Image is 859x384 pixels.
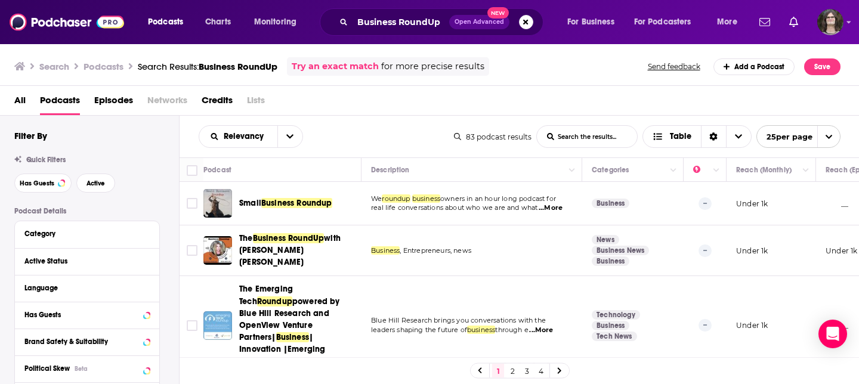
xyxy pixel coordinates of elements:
a: Business [592,321,629,330]
button: Language [24,280,150,295]
span: Monitoring [254,14,296,30]
span: Small [239,198,261,208]
span: for more precise results [381,60,484,73]
span: business [467,326,495,334]
div: Search Results: [138,61,277,72]
span: owners in an hour long podcast for [440,194,556,203]
div: Categories [592,163,629,177]
span: Roundup [257,296,292,306]
button: Show profile menu [817,9,843,35]
h3: Podcasts [84,61,123,72]
a: Technology [592,310,640,320]
button: open menu [709,13,752,32]
div: Brand Safety & Suitability [24,337,140,346]
div: Sort Direction [701,126,726,147]
a: Episodes [94,91,133,115]
button: open menu [199,132,277,141]
span: The [239,233,253,243]
div: Active Status [24,257,142,265]
span: , Entrepreneurs, news [400,246,471,255]
button: open menu [246,13,312,32]
p: -- [699,244,712,256]
p: Podcast Details [14,207,160,215]
a: 1 [492,364,504,378]
span: ...More [539,203,563,213]
span: Active [86,180,105,187]
span: We [371,194,382,203]
span: Quick Filters [26,156,66,164]
span: 25 per page [757,128,812,146]
a: Charts [197,13,238,32]
p: -- [699,197,712,209]
span: More [717,14,737,30]
a: All [14,91,26,115]
span: Toggle select row [187,198,197,209]
button: Has Guests [24,307,150,322]
button: open menu [559,13,629,32]
span: Charts [205,14,231,30]
img: The Business RoundUp with Melissa Bill [203,236,232,265]
a: The Emerging TechRounduppowered by Blue Hill Research and OpenView Venture Partners|Business| Inn... [239,283,357,367]
span: Business Roundup [261,198,332,208]
p: Under 1k [826,246,857,256]
div: Search podcasts, credits, & more... [331,8,555,36]
span: Business [371,246,400,255]
span: Political Skew [24,364,70,373]
div: Power Score [693,163,710,177]
button: Brand Safety & Suitability [24,334,150,349]
a: News [592,235,619,244]
a: Small Business Roundup [203,189,232,218]
button: open menu [140,13,199,32]
span: Business RoundUp [253,233,325,243]
button: Column Actions [709,163,724,178]
button: Save [804,58,841,75]
h2: Choose List sort [199,125,303,148]
span: through e [495,326,529,334]
button: Send feedback [644,61,704,72]
button: Column Actions [666,163,681,178]
div: Reach (Monthly) [736,163,792,177]
span: For Podcasters [634,14,691,30]
a: Business [592,256,629,266]
button: Column Actions [565,163,579,178]
img: User Profile [817,9,843,35]
span: with [PERSON_NAME] [PERSON_NAME] [239,233,341,267]
h2: Filter By [14,130,47,141]
a: Try an exact match [292,60,379,73]
div: 83 podcast results [454,132,532,141]
span: Business RoundUp [199,61,277,72]
a: TheBusiness RoundUpwith [PERSON_NAME] [PERSON_NAME] [239,233,357,268]
a: 3 [521,364,533,378]
h3: Search [39,61,69,72]
p: Under 1k [736,320,768,330]
button: open menu [626,13,709,32]
button: Column Actions [799,163,813,178]
button: Political SkewBeta [24,361,150,376]
a: Show notifications dropdown [755,12,775,32]
span: real life conversations about who we are and what [371,203,537,212]
p: Under 1k [736,199,768,209]
a: Podcasts [40,91,80,115]
div: Has Guests [24,311,140,319]
button: Choose View [642,125,752,148]
a: 2 [506,364,518,378]
img: Podchaser - Follow, Share and Rate Podcasts [10,11,124,33]
span: For Business [567,14,614,30]
p: -- [699,319,712,331]
span: powered by Blue Hill Research and OpenView Venture Partners| [239,296,340,342]
span: New [487,7,509,18]
span: leaders shaping the future of [371,326,467,334]
a: 4 [535,364,547,378]
span: Lists [247,91,265,115]
input: Search podcasts, credits, & more... [353,13,449,32]
a: SmallBusiness Roundup [239,197,332,209]
img: The Emerging Tech Roundup powered by Blue Hill Research and OpenView Venture Partners| Business |... [203,311,232,340]
span: Networks [147,91,187,115]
